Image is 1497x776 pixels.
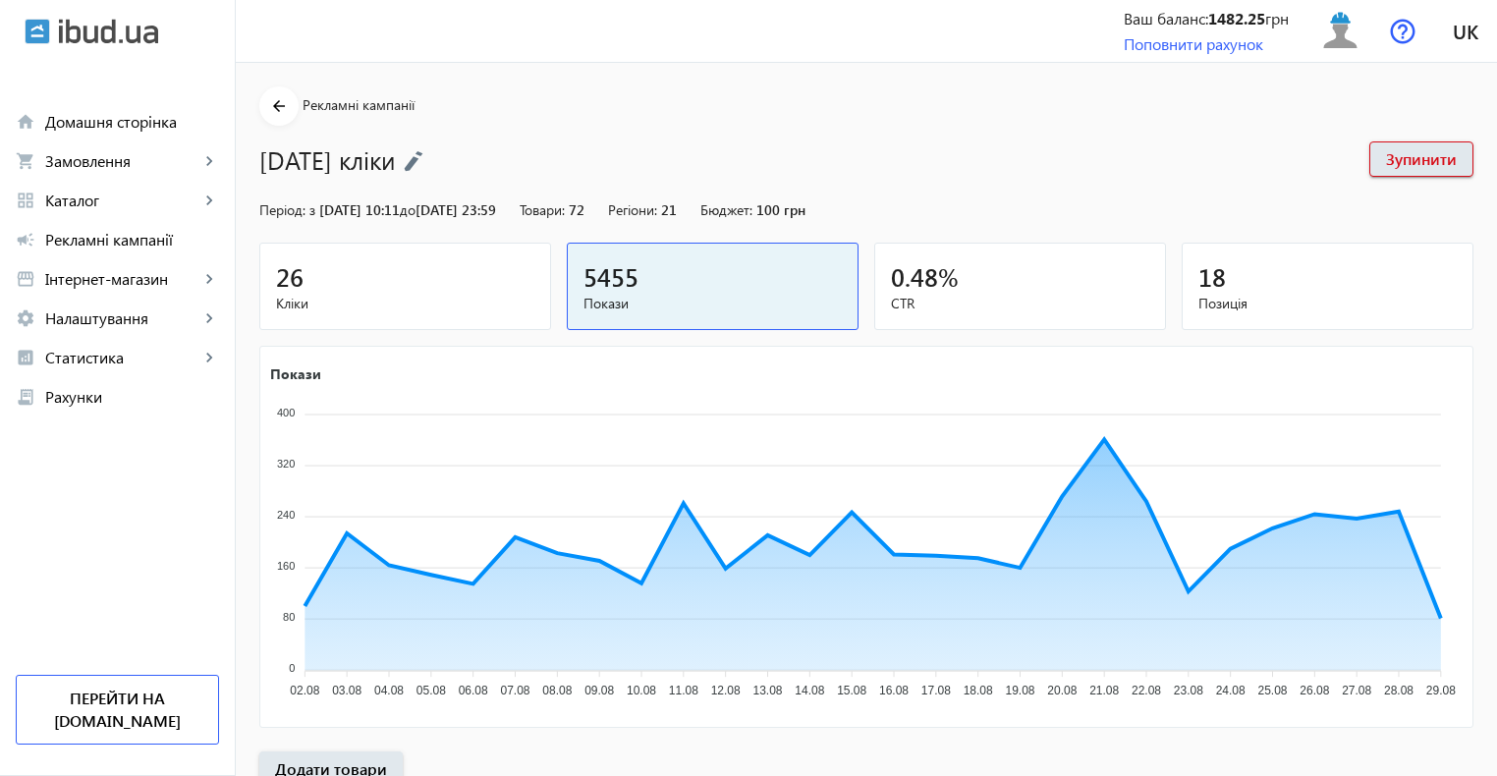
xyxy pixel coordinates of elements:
[584,684,614,697] tspan: 09.08
[199,308,219,328] mat-icon: keyboard_arrow_right
[891,294,1149,313] span: CTR
[520,200,565,219] span: Товари:
[199,151,219,171] mat-icon: keyboard_arrow_right
[500,684,529,697] tspan: 07.08
[277,406,295,417] tspan: 400
[45,112,219,132] span: Домашня сторінка
[199,269,219,289] mat-icon: keyboard_arrow_right
[290,684,319,697] tspan: 02.08
[1198,294,1457,313] span: Позиція
[289,662,295,674] tspan: 0
[16,151,35,171] mat-icon: shopping_cart
[16,675,219,745] a: Перейти на [DOMAIN_NAME]
[1132,684,1161,697] tspan: 22.08
[199,348,219,367] mat-icon: keyboard_arrow_right
[45,230,219,249] span: Рекламні кампанії
[16,348,35,367] mat-icon: analytics
[1318,9,1362,53] img: user.svg
[319,200,496,219] span: [DATE] 10:11 [DATE] 23:59
[25,19,50,44] img: ibud.svg
[459,684,488,697] tspan: 06.08
[303,95,415,114] span: Рекламні кампанії
[1390,19,1415,44] img: help.svg
[16,269,35,289] mat-icon: storefront
[1047,684,1077,697] tspan: 20.08
[752,684,782,697] tspan: 13.08
[1174,684,1203,697] tspan: 23.08
[16,191,35,210] mat-icon: grid_view
[608,200,657,219] span: Регіони:
[45,191,199,210] span: Каталог
[1124,33,1263,54] a: Поповнити рахунок
[259,200,315,219] span: Період: з
[1216,684,1246,697] tspan: 24.08
[661,200,677,219] span: 21
[16,308,35,328] mat-icon: settings
[1426,684,1456,697] tspan: 29.08
[1257,684,1287,697] tspan: 25.08
[199,191,219,210] mat-icon: keyboard_arrow_right
[259,142,1350,177] h1: [DATE] кліки
[1386,148,1457,170] span: Зупинити
[277,457,295,469] tspan: 320
[276,294,534,313] span: Кліки
[283,611,295,623] tspan: 80
[45,308,199,328] span: Налаштування
[1414,697,1477,756] iframe: chat widget
[16,230,35,249] mat-icon: campaign
[267,94,292,119] mat-icon: arrow_back
[45,269,199,289] span: Інтернет-магазин
[627,684,656,697] tspan: 10.08
[400,200,416,219] span: до
[277,560,295,572] tspan: 160
[583,260,638,293] span: 5455
[700,200,752,219] span: Бюджет:
[1300,684,1329,697] tspan: 26.08
[270,363,321,382] text: Покази
[1384,684,1414,697] tspan: 28.08
[16,112,35,132] mat-icon: home
[16,387,35,407] mat-icon: receipt_long
[45,348,199,367] span: Статистика
[1089,684,1119,697] tspan: 21.08
[374,684,404,697] tspan: 04.08
[1453,19,1478,43] span: uk
[1342,684,1371,697] tspan: 27.08
[1198,260,1226,293] span: 18
[1005,684,1034,697] tspan: 19.08
[416,684,446,697] tspan: 05.08
[964,684,993,697] tspan: 18.08
[276,260,304,293] span: 26
[938,260,959,293] span: %
[756,200,805,219] span: 100 грн
[879,684,909,697] tspan: 16.08
[332,684,361,697] tspan: 03.08
[891,260,938,293] span: 0.48
[277,509,295,521] tspan: 240
[921,684,951,697] tspan: 17.08
[542,684,572,697] tspan: 08.08
[1369,141,1473,177] button: Зупинити
[1124,8,1289,29] div: Ваш баланс: грн
[1208,8,1265,28] b: 1482.25
[837,684,866,697] tspan: 15.08
[59,19,158,44] img: ibud_text.svg
[795,684,824,697] tspan: 14.08
[45,387,219,407] span: Рахунки
[45,151,199,171] span: Замовлення
[711,684,741,697] tspan: 12.08
[669,684,698,697] tspan: 11.08
[583,294,842,313] span: Покази
[569,200,584,219] span: 72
